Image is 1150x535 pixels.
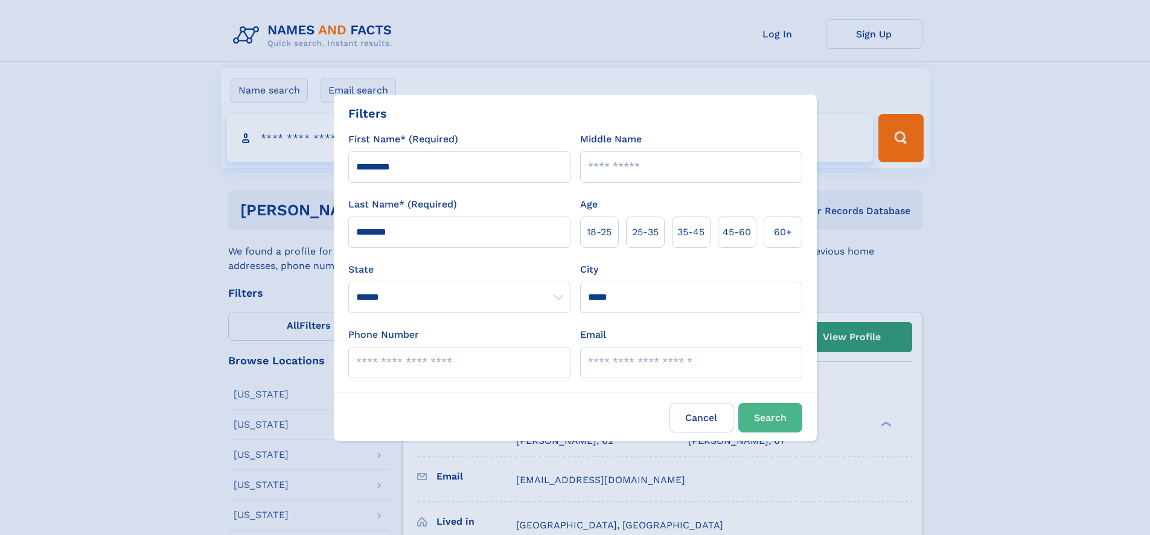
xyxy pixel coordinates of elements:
span: 35‑45 [677,225,704,239]
label: Email [580,328,606,342]
button: Search [738,403,802,432]
label: Cancel [669,403,733,432]
span: 60+ [774,225,792,239]
div: Filters [348,104,387,122]
label: First Name* (Required) [348,132,458,147]
span: 18‑25 [587,225,612,239]
label: Last Name* (Required) [348,197,457,212]
label: State [348,262,570,277]
span: 25‑35 [632,225,659,239]
span: 45‑60 [723,225,751,239]
label: Age [580,197,598,212]
label: City [580,262,598,277]
label: Phone Number [348,328,419,342]
label: Middle Name [580,132,642,147]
